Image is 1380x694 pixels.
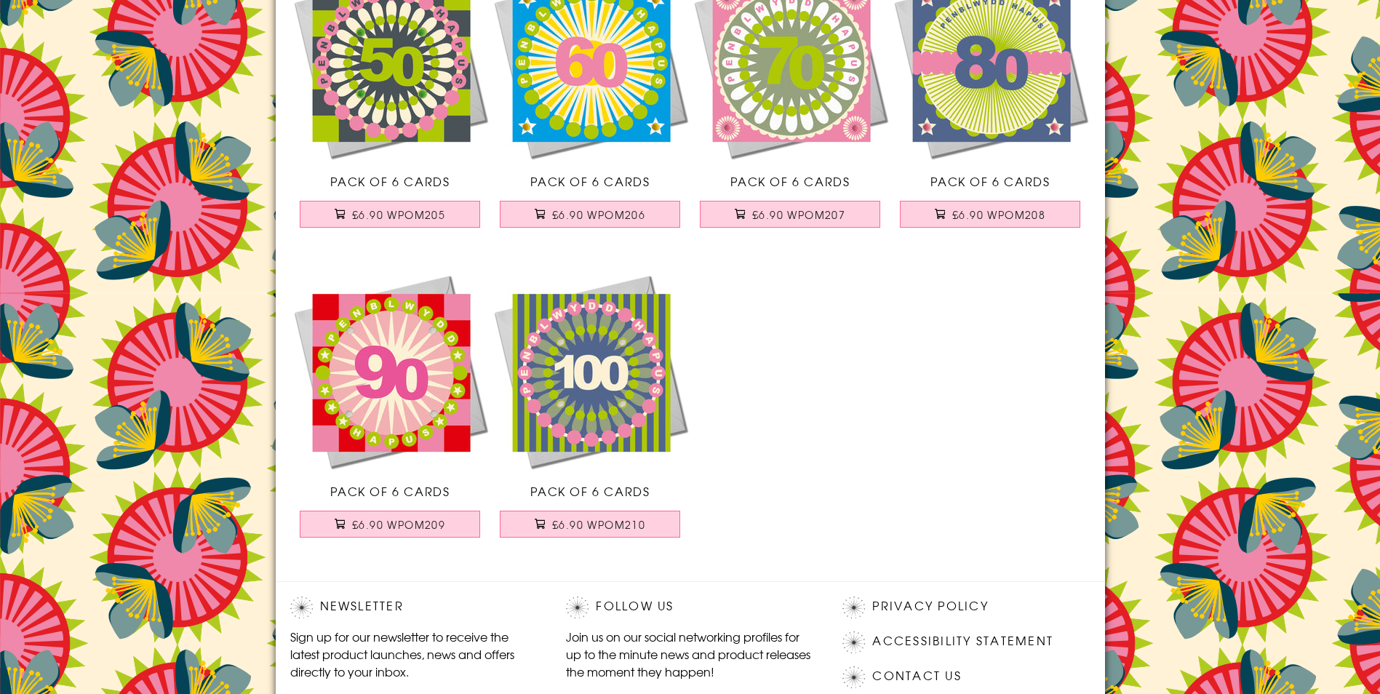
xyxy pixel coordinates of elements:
[872,597,988,616] a: Privacy Policy
[872,666,961,686] a: Contact Us
[952,207,1045,222] span: £6.90 WPOM208
[490,271,690,471] img: Welsh Age 100 - Petal, Happy 100th Birthday, Embellished with pompoms
[566,628,813,680] p: Join us on our social networking profiles for up to the minute news and product releases the mome...
[872,631,1053,651] a: Accessibility Statement
[500,201,680,228] button: £6.90 WPOM206
[730,172,850,190] span: Pack of 6 Cards
[900,201,1080,228] button: £6.90 WPOM208
[290,271,490,471] img: Welsh Age 90 - Starburst, Happy 90th Birthday, Embellished with pompoms
[352,207,445,222] span: £6.90 WPOM205
[552,207,645,222] span: £6.90 WPOM206
[500,511,680,538] button: £6.90 WPOM210
[930,172,1050,190] span: Pack of 6 Cards
[752,207,845,222] span: £6.90 WPOM207
[566,597,813,618] h2: Follow Us
[700,201,880,228] button: £6.90 WPOM207
[330,172,450,190] span: Pack of 6 Cards
[290,597,538,618] h2: Newsletter
[352,517,445,532] span: £6.90 WPOM209
[490,271,690,552] a: Welsh Age 100 - Petal, Happy 100th Birthday, Embellished with pompoms Pack of 6 Cards £6.90 WPOM210
[330,482,450,500] span: Pack of 6 Cards
[300,201,480,228] button: £6.90 WPOM205
[290,628,538,680] p: Sign up for our newsletter to receive the latest product launches, news and offers directly to yo...
[552,517,645,532] span: £6.90 WPOM210
[300,511,480,538] button: £6.90 WPOM209
[530,172,650,190] span: Pack of 6 Cards
[290,271,490,552] a: Welsh Age 90 - Starburst, Happy 90th Birthday, Embellished with pompoms Pack of 6 Cards £6.90 WPO...
[530,482,650,500] span: Pack of 6 Cards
